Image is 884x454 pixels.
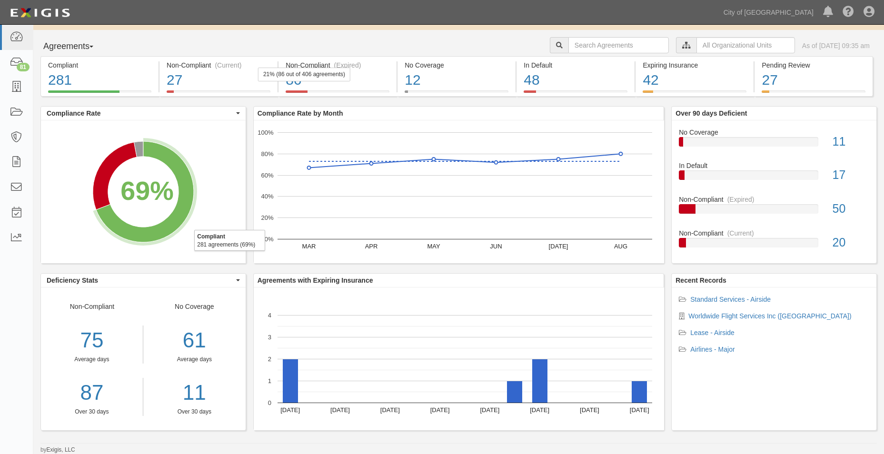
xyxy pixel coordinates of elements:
[40,37,112,56] button: Agreements
[120,172,173,210] div: 69%
[679,128,869,161] a: No Coverage11
[614,243,627,250] text: AUG
[690,329,735,336] a: Lease - Airside
[672,161,876,170] div: In Default
[167,70,270,90] div: 27
[690,296,771,303] a: Standard Services - Airside
[755,90,873,98] a: Pending Review27
[40,90,159,98] a: Compliant281
[258,68,350,81] div: 21% (86 out of 406 agreements)
[690,345,735,353] a: Airlines - Major
[675,276,726,284] b: Recent Records
[688,312,851,320] a: Worldwide Flight Services Inc ([GEOGRAPHIC_DATA])
[197,233,225,240] b: Compliant
[150,408,238,416] div: Over 30 days
[548,243,568,250] text: [DATE]
[427,243,440,250] text: MAY
[41,326,143,355] div: 75
[150,355,238,364] div: Average days
[843,7,854,18] i: Help Center - Complianz
[365,243,377,250] text: APR
[405,60,508,70] div: No Coverage
[825,167,876,184] div: 17
[41,302,143,416] div: Non-Compliant
[802,41,870,50] div: As of [DATE] 09:35 am
[7,4,73,21] img: logo-5460c22ac91f19d4615b14bd174203de0afe785f0fc80cf4dbbc73dc1793850b.png
[672,228,876,238] div: Non-Compliant
[254,120,664,263] svg: A chart.
[261,193,273,200] text: 40%
[143,302,246,416] div: No Coverage
[264,236,273,243] text: 0%
[268,399,271,406] text: 0
[215,60,241,70] div: (Current)
[302,243,316,250] text: MAR
[268,355,271,363] text: 2
[490,243,502,250] text: JUN
[278,90,397,98] a: Non-Compliant(Expired)8621% (86 out of 406 agreements)
[47,446,75,453] a: Exigis, LLC
[150,378,238,408] a: 11
[672,128,876,137] div: No Coverage
[41,120,246,263] svg: A chart.
[150,326,238,355] div: 61
[696,37,795,53] input: All Organizational Units
[825,200,876,217] div: 50
[41,107,246,120] button: Compliance Rate
[48,60,151,70] div: Compliant
[47,276,234,285] span: Deficiency Stats
[643,70,746,90] div: 42
[727,228,754,238] div: (Current)
[643,60,746,70] div: Expiring Insurance
[679,228,869,255] a: Non-Compliant(Current)20
[194,230,265,251] div: 281 agreements (69%)
[480,406,499,414] text: [DATE]
[524,70,627,90] div: 48
[47,109,234,118] span: Compliance Rate
[261,214,273,221] text: 20%
[330,406,350,414] text: [DATE]
[675,109,747,117] b: Over 90 days Deficient
[17,63,30,71] div: 81
[825,133,876,150] div: 11
[48,70,151,90] div: 281
[719,3,818,22] a: City of [GEOGRAPHIC_DATA]
[41,408,143,416] div: Over 30 days
[167,60,270,70] div: Non-Compliant (Current)
[254,287,664,430] svg: A chart.
[430,406,449,414] text: [DATE]
[159,90,278,98] a: Non-Compliant(Current)27
[286,60,389,70] div: Non-Compliant (Expired)
[530,406,549,414] text: [DATE]
[334,60,361,70] div: (Expired)
[268,312,271,319] text: 4
[762,60,865,70] div: Pending Review
[261,171,273,178] text: 60%
[41,378,143,408] a: 87
[516,90,635,98] a: In Default48
[672,195,876,204] div: Non-Compliant
[524,60,627,70] div: In Default
[405,70,508,90] div: 12
[568,37,669,53] input: Search Agreements
[40,446,75,454] small: by
[762,70,865,90] div: 27
[41,355,143,364] div: Average days
[41,274,246,287] button: Deficiency Stats
[679,195,869,228] a: Non-Compliant(Expired)50
[258,129,274,136] text: 100%
[825,234,876,251] div: 20
[630,406,649,414] text: [DATE]
[258,276,373,284] b: Agreements with Expiring Insurance
[727,195,755,204] div: (Expired)
[280,406,300,414] text: [DATE]
[397,90,516,98] a: No Coverage12
[261,150,273,158] text: 80%
[268,377,271,385] text: 1
[679,161,869,195] a: In Default17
